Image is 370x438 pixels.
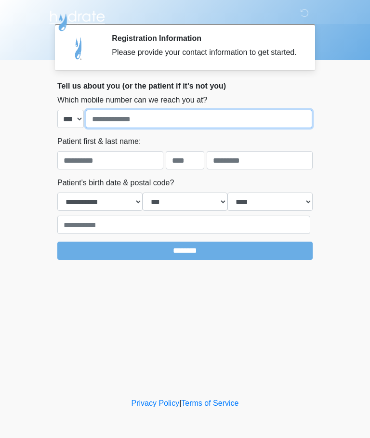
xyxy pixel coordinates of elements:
[57,94,207,106] label: Which mobile number can we reach you at?
[57,81,313,90] h2: Tell us about you (or the patient if it's not you)
[181,399,238,407] a: Terms of Service
[132,399,180,407] a: Privacy Policy
[112,47,298,58] div: Please provide your contact information to get started.
[179,399,181,407] a: |
[65,34,93,63] img: Agent Avatar
[57,177,174,189] label: Patient's birth date & postal code?
[48,7,106,32] img: Hydrate IV Bar - Arcadia Logo
[57,136,141,147] label: Patient first & last name:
